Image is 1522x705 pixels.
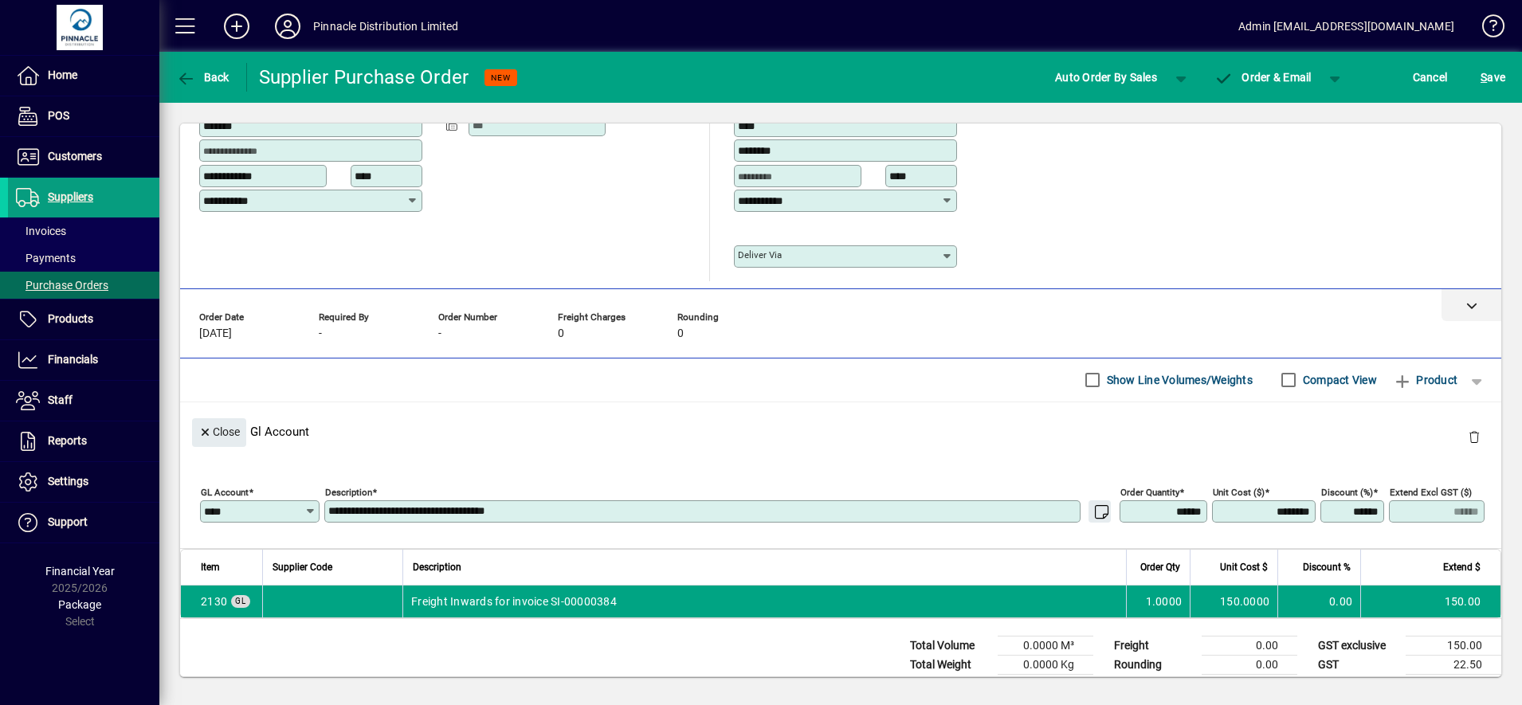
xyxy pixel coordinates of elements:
div: Admin [EMAIL_ADDRESS][DOMAIN_NAME] [1238,14,1454,39]
span: Package [58,598,101,611]
td: 150.0000 [1190,586,1277,617]
div: Pinnacle Distribution Limited [313,14,458,39]
td: Total Volume [902,636,998,655]
a: Knowledge Base [1470,3,1502,55]
td: GST inclusive [1310,674,1406,694]
button: Add [211,12,262,41]
td: 0.00 [1202,655,1297,674]
a: Products [8,300,159,339]
span: ave [1481,65,1505,90]
button: Save [1477,63,1509,92]
a: POS [8,96,159,136]
a: Home [8,56,159,96]
span: Invoices [16,225,66,237]
button: Order & Email [1206,63,1320,92]
span: Financial Year [45,565,115,578]
a: Financials [8,340,159,380]
app-page-header-button: Delete [1455,429,1493,444]
span: Unit Cost $ [1220,558,1268,576]
span: Description [413,558,461,576]
mat-label: Deliver via [738,249,782,260]
mat-label: Unit Cost ($) [1213,486,1265,497]
span: Item [201,558,220,576]
td: 150.00 [1406,636,1501,655]
mat-label: Extend excl GST ($) [1390,486,1472,497]
span: Extend $ [1443,558,1481,576]
a: Settings [8,462,159,502]
button: Cancel [1409,63,1452,92]
a: Staff [8,381,159,421]
button: Back [172,63,233,92]
span: GL [235,597,246,605]
button: Product [1385,366,1465,394]
td: Total Weight [902,655,998,674]
label: Compact View [1300,372,1377,388]
button: Profile [262,12,313,41]
mat-label: Discount (%) [1321,486,1373,497]
td: 1.0000 [1126,586,1190,617]
td: GST [1310,655,1406,674]
span: Home [48,69,77,81]
span: - [438,327,441,340]
button: Close [192,418,246,447]
span: Back [176,71,229,84]
button: Auto Order By Sales [1047,63,1165,92]
span: Order Qty [1140,558,1180,576]
a: Purchase Orders [8,272,159,299]
span: Reports [48,434,87,447]
td: GST exclusive [1310,636,1406,655]
td: 0.00 [1277,586,1360,617]
span: Suppliers [48,190,93,203]
span: [DATE] [199,327,232,340]
span: Freight Inwards for invoice SI-00000384 [411,593,617,609]
mat-label: Order Quantity [1120,486,1179,497]
span: S [1481,71,1487,84]
mat-label: Description [325,486,372,497]
span: Settings [48,475,88,488]
span: Supplier Code [273,558,332,576]
span: Close [198,419,240,445]
span: Customers [48,150,102,163]
span: Product [1393,367,1457,393]
button: Delete [1455,418,1493,456]
a: Invoices [8,217,159,245]
td: 0.0000 Kg [998,655,1093,674]
span: Support [48,515,88,528]
span: - [319,327,322,340]
td: Rounding [1106,655,1202,674]
app-page-header-button: Close [188,425,250,439]
span: POS [48,109,69,122]
a: Customers [8,137,159,177]
app-page-header-button: Back [159,63,247,92]
span: NEW [491,72,511,83]
td: 172.50 [1406,674,1501,694]
a: Support [8,503,159,542]
td: 22.50 [1406,655,1501,674]
span: 0 [558,327,564,340]
a: Payments [8,245,159,272]
span: Purchase Orders [16,279,108,292]
div: Supplier Purchase Order [259,65,469,90]
span: Financials [48,353,98,366]
div: Gl Account [180,402,1501,460]
span: Order & Email [1214,71,1312,84]
a: Reports [8,421,159,461]
span: Discount % [1303,558,1351,576]
label: Show Line Volumes/Weights [1104,372,1253,388]
span: 0 [677,327,684,340]
mat-label: GL Account [201,486,249,497]
span: Cancel [1413,65,1448,90]
td: 0.00 [1202,636,1297,655]
span: Freight Inwards [201,593,227,609]
span: Products [48,312,93,325]
td: Freight [1106,636,1202,655]
td: 0.0000 M³ [998,636,1093,655]
span: Payments [16,252,76,264]
td: 150.00 [1360,586,1500,617]
span: Staff [48,394,73,406]
span: Auto Order By Sales [1055,65,1157,90]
